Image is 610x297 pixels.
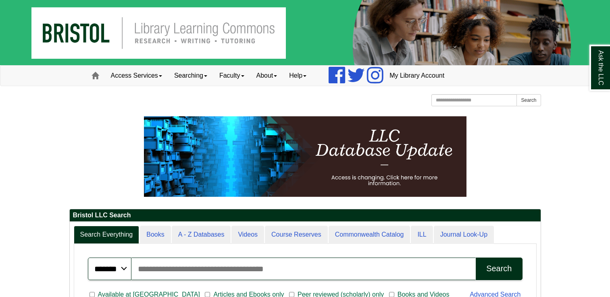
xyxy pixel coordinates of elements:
[231,226,264,244] a: Videos
[283,66,312,86] a: Help
[411,226,433,244] a: ILL
[383,66,450,86] a: My Library Account
[140,226,171,244] a: Books
[74,226,139,244] a: Search Everything
[250,66,283,86] a: About
[144,116,466,197] img: HTML tutorial
[329,226,410,244] a: Commonwealth Catalog
[476,258,522,280] button: Search
[70,209,541,222] h2: Bristol LLC Search
[516,94,541,106] button: Search
[265,226,328,244] a: Course Reserves
[172,226,231,244] a: A - Z Databases
[168,66,213,86] a: Searching
[213,66,250,86] a: Faculty
[105,66,168,86] a: Access Services
[486,264,512,273] div: Search
[434,226,494,244] a: Journal Look-Up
